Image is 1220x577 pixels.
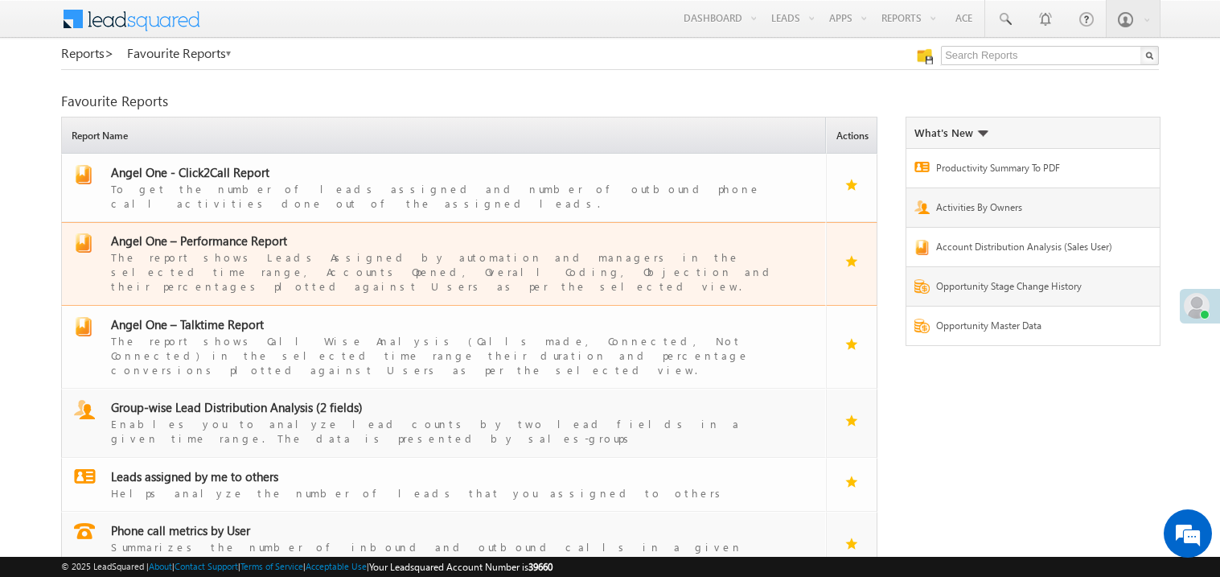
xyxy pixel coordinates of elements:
img: Report [914,279,930,294]
div: To get the number of leads assigned and number of outbound phone call activities done out of the ... [111,180,796,211]
div: Favourite Reports [61,94,1159,109]
span: Group-wise Lead Distribution Analysis (2 fields) [111,399,363,415]
div: Enables you to analyze lead counts by two lead fields in a given time range. The data is presente... [111,415,796,446]
span: > [105,43,114,62]
img: report [74,469,96,484]
img: report [74,317,93,336]
a: Activities By Owners [936,200,1124,219]
div: What's New [914,126,988,140]
input: Search Reports [941,46,1159,65]
a: Opportunity Stage Change History [936,279,1124,298]
a: report Angel One - Click2Call ReportTo get the number of leads assigned and number of outbound ph... [70,165,819,211]
a: Reports> [61,46,114,60]
div: Helps analyze the number of leads that you assigned to others [111,484,796,501]
a: Contact Support [175,561,238,571]
img: report [74,165,93,184]
span: Angel One – Talktime Report [111,316,264,332]
a: report Leads assigned by me to othersHelps analyze the number of leads that you assigned to others [70,469,819,501]
a: Favourite Reports [127,46,232,60]
img: Report [914,319,930,333]
img: Report [914,200,930,214]
span: Angel One – Performance Report [111,233,287,249]
span: Report Name [66,120,825,153]
div: Summarizes the number of inbound and outbound calls in a given timeperiod by users [111,538,796,569]
a: Opportunity Master Data [936,319,1124,337]
img: report [74,400,95,419]
span: © 2025 LeadSquared | | | | | [61,559,552,575]
img: What's new [977,130,988,137]
img: Report [914,240,930,255]
a: report Angel One – Performance ReportThe report shows Leads Assigned by automation and managers i... [70,233,819,294]
a: report Group-wise Lead Distribution Analysis (2 fields)Enables you to analyze lead counts by two ... [70,400,819,446]
div: The report shows Call Wise Analysis (Calls made, Connected, Not Connected) in the selected time r... [111,332,796,377]
span: 39660 [528,561,552,573]
img: Report [914,162,930,172]
img: report [74,233,93,253]
div: The report shows Leads Assigned by automation and managers in the selected time range, Accounts O... [111,249,796,294]
a: report Phone call metrics by UserSummarizes the number of inbound and outbound calls in a given t... [70,523,819,569]
span: Leads assigned by me to others [111,468,278,484]
a: report Angel One – Talktime ReportThe report shows Call Wise Analysis (Calls made, Connected, Not... [70,317,819,377]
span: Actions [831,120,877,153]
span: Angel One - Click2Call Report [111,164,269,180]
img: Manage all your saved reports! [917,48,933,64]
a: Account Distribution Analysis (Sales User) [936,240,1124,258]
img: report [74,523,95,539]
span: Phone call metrics by User [111,522,250,538]
a: About [149,561,172,571]
span: Your Leadsquared Account Number is [369,561,552,573]
a: Productivity Summary To PDF [936,161,1124,179]
a: Terms of Service [240,561,303,571]
a: Acceptable Use [306,561,367,571]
